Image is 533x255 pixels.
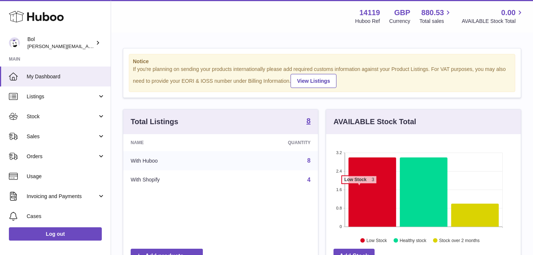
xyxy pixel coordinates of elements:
[366,238,387,243] text: Low Stock
[344,177,366,182] tspan: Low Stock
[462,18,524,25] span: AVAILABLE Stock Total
[336,206,342,210] text: 0.8
[9,227,102,241] a: Log out
[307,177,311,183] a: 4
[27,173,105,180] span: Usage
[421,8,444,18] span: 880.53
[400,238,427,243] text: Healthy stock
[306,117,311,125] strong: 8
[291,74,336,88] a: View Listings
[9,37,20,48] img: Scott.Sutcliffe@bolfoods.com
[333,117,416,127] h3: AVAILABLE Stock Total
[419,18,452,25] span: Total sales
[27,93,97,100] span: Listings
[501,8,516,18] span: 0.00
[27,213,105,220] span: Cases
[336,169,342,173] text: 2.4
[389,18,410,25] div: Currency
[394,8,410,18] strong: GBP
[336,150,342,155] text: 3.2
[123,151,228,170] td: With Huboo
[439,238,479,243] text: Stock over 2 months
[27,36,94,50] div: Bol
[27,43,188,49] span: [PERSON_NAME][EMAIL_ADDRESS][PERSON_NAME][DOMAIN_NAME]
[123,170,228,190] td: With Shopify
[133,58,511,65] strong: Notice
[339,224,342,229] text: 0
[307,157,311,164] a: 8
[372,177,374,182] tspan: 3
[336,187,342,192] text: 1.6
[355,18,380,25] div: Huboo Ref
[419,8,452,25] a: 880.53 Total sales
[27,73,105,80] span: My Dashboard
[27,113,97,120] span: Stock
[306,117,311,126] a: 8
[27,133,97,140] span: Sales
[27,193,97,200] span: Invoicing and Payments
[131,117,178,127] h3: Total Listings
[359,8,380,18] strong: 14119
[27,153,97,160] span: Orders
[123,134,228,151] th: Name
[228,134,318,151] th: Quantity
[133,66,511,88] div: If you're planning on sending your products internationally please add required customs informati...
[462,8,524,25] a: 0.00 AVAILABLE Stock Total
